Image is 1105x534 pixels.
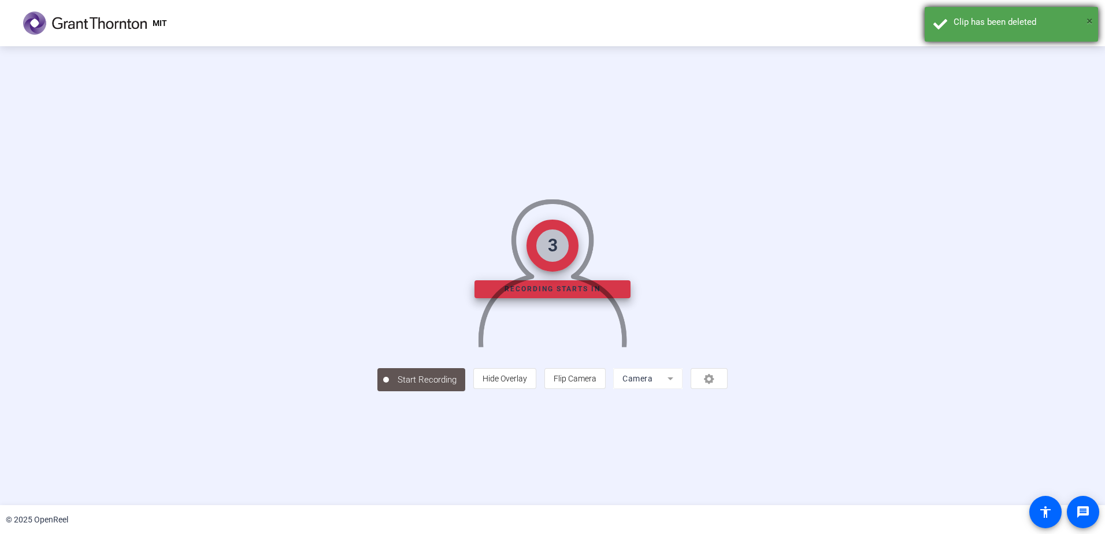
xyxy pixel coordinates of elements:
img: overlay [477,190,628,347]
mat-icon: message [1076,505,1090,519]
span: Start Recording [389,373,465,387]
div: © 2025 OpenReel [6,514,68,526]
mat-icon: accessibility [1039,505,1052,519]
div: Clip has been deleted [954,16,1089,29]
span: Flip Camera [554,374,596,383]
div: 3 [548,232,558,258]
span: × [1087,14,1093,28]
span: Hide Overlay [483,374,527,383]
button: Hide Overlay [473,368,536,389]
button: Flip Camera [544,368,606,389]
img: OpenReel logo [23,12,147,35]
p: MIT [153,16,167,30]
button: Close [1087,12,1093,29]
button: Start Recording [377,368,465,391]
